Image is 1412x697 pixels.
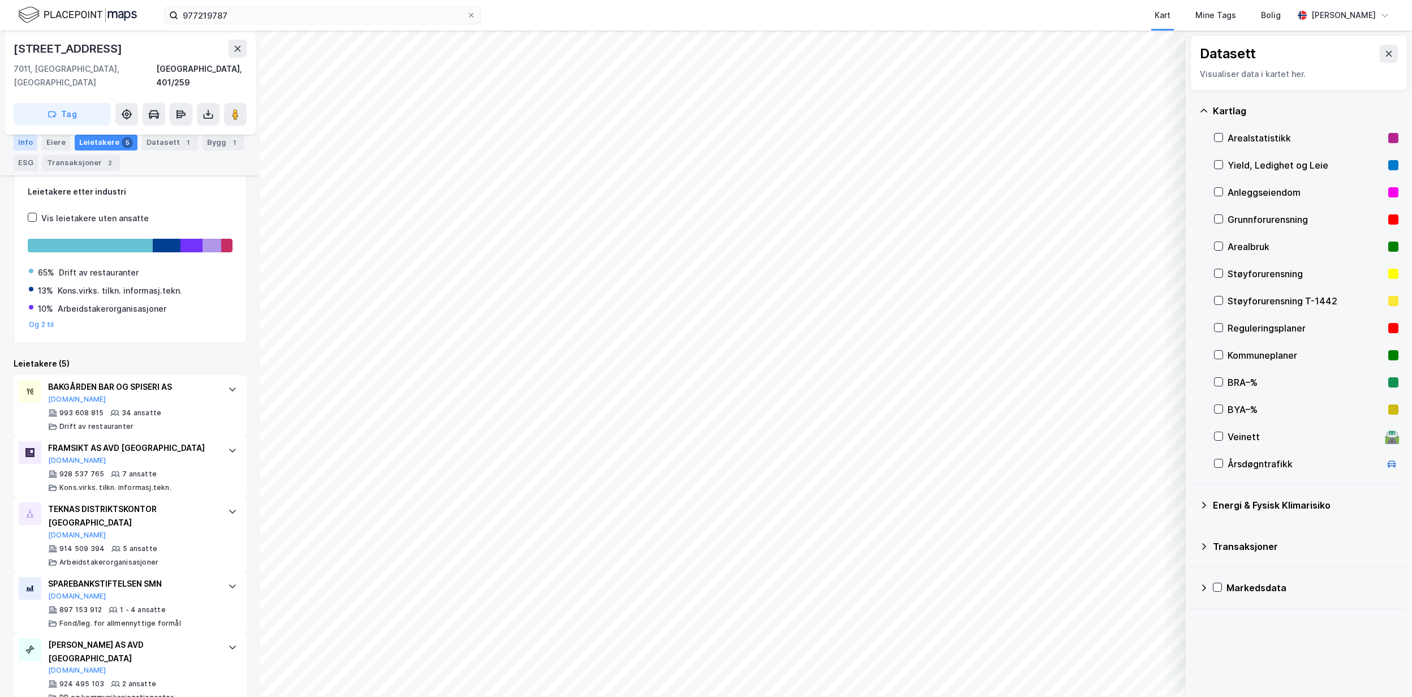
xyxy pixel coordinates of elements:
div: Støyforurensning T-1442 [1228,294,1384,308]
div: 5 [122,137,133,148]
div: 914 509 394 [59,544,105,553]
input: Søk på adresse, matrikkel, gårdeiere, leietakere eller personer [178,7,467,24]
div: [PERSON_NAME] AS AVD [GEOGRAPHIC_DATA] [48,638,217,665]
div: FRAMSIKT AS AVD [GEOGRAPHIC_DATA] [48,441,217,455]
div: 897 153 912 [59,605,102,614]
div: Drift av restauranter [59,266,139,279]
div: BRA–% [1228,376,1384,389]
div: Kons.virks. tilkn. informasj.tekn. [58,284,182,298]
div: Visualiser data i kartet her. [1200,67,1398,81]
div: SPAREBANKSTIFTELSEN SMN [48,577,217,591]
div: Veinett [1228,430,1380,444]
div: Arbeidstakerorganisasjoner [59,558,158,567]
div: 1 [182,137,193,148]
div: Fond/leg. for allmennyttige formål [59,619,181,628]
div: Bolig [1261,8,1281,22]
div: 993 608 815 [59,408,104,418]
div: Leietakere (5) [14,357,247,371]
div: Arbeidstakerorganisasjoner [58,302,166,316]
div: Transaksjoner [1213,540,1398,553]
div: Bygg [203,135,244,150]
div: Reguleringsplaner [1228,321,1384,335]
button: Tag [14,103,111,126]
div: TEKNAS DISTRIKTSKONTOR [GEOGRAPHIC_DATA] [48,502,217,530]
div: Grunnforurensning [1228,213,1384,226]
div: Datasett [1200,45,1256,63]
button: [DOMAIN_NAME] [48,395,106,404]
div: Mine Tags [1195,8,1236,22]
div: Datasett [142,135,198,150]
div: Markedsdata [1226,581,1398,595]
button: [DOMAIN_NAME] [48,456,106,465]
div: 2 [104,157,115,169]
div: 1 - 4 ansatte [120,605,166,614]
div: 5 ansatte [123,544,157,553]
button: [DOMAIN_NAME] [48,592,106,601]
div: Arealstatistikk [1228,131,1384,145]
div: Anleggseiendom [1228,186,1384,199]
div: Kartlag [1213,104,1398,118]
div: Kons.virks. tilkn. informasj.tekn. [59,483,171,492]
div: BYA–% [1228,403,1384,416]
div: Leietakere etter industri [28,185,233,199]
div: Kommuneplaner [1228,348,1384,362]
img: logo.f888ab2527a4732fd821a326f86c7f29.svg [18,5,137,25]
div: 2 ansatte [122,679,156,689]
div: Info [14,135,37,150]
div: [GEOGRAPHIC_DATA], 401/259 [156,62,247,89]
div: Drift av restauranter [59,422,134,431]
div: [PERSON_NAME] [1311,8,1376,22]
div: Årsdøgntrafikk [1228,457,1380,471]
div: Kontrollprogram for chat [1355,643,1412,697]
div: 7011, [GEOGRAPHIC_DATA], [GEOGRAPHIC_DATA] [14,62,156,89]
div: Leietakere [75,135,137,150]
button: [DOMAIN_NAME] [48,531,106,540]
div: Støyforurensning [1228,267,1384,281]
div: [STREET_ADDRESS] [14,40,124,58]
div: Kart [1155,8,1170,22]
iframe: Chat Widget [1355,643,1412,697]
div: 13% [38,284,53,298]
div: Vis leietakere uten ansatte [41,212,149,225]
div: 10% [38,302,53,316]
div: 🛣️ [1384,429,1400,444]
div: Yield, Ledighet og Leie [1228,158,1384,172]
div: 924 495 103 [59,679,104,689]
button: [DOMAIN_NAME] [48,666,106,675]
button: Og 2 til [29,320,54,329]
div: Arealbruk [1228,240,1384,253]
div: 1 [229,137,240,148]
div: 928 537 765 [59,470,104,479]
div: ESG [14,155,38,171]
div: Eiere [42,135,70,150]
div: Energi & Fysisk Klimarisiko [1213,498,1398,512]
div: 65% [38,266,54,279]
div: Transaksjoner [42,155,120,171]
div: 7 ansatte [122,470,157,479]
div: 34 ansatte [122,408,161,418]
div: BAKGÅRDEN BAR OG SPISERI AS [48,380,217,394]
